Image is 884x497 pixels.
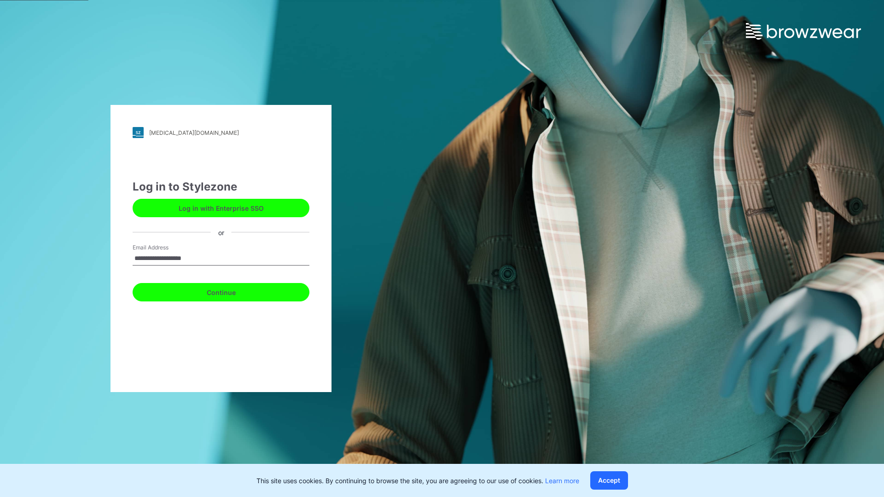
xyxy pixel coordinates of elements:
[211,227,232,237] div: or
[133,199,309,217] button: Log in with Enterprise SSO
[545,477,579,485] a: Learn more
[590,471,628,490] button: Accept
[133,127,309,138] a: [MEDICAL_DATA][DOMAIN_NAME]
[256,476,579,485] p: This site uses cookies. By continuing to browse the site, you are agreeing to our use of cookies.
[149,129,239,136] div: [MEDICAL_DATA][DOMAIN_NAME]
[746,23,861,40] img: browzwear-logo.e42bd6dac1945053ebaf764b6aa21510.svg
[133,127,144,138] img: stylezone-logo.562084cfcfab977791bfbf7441f1a819.svg
[133,283,309,301] button: Continue
[133,179,309,195] div: Log in to Stylezone
[133,243,197,252] label: Email Address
